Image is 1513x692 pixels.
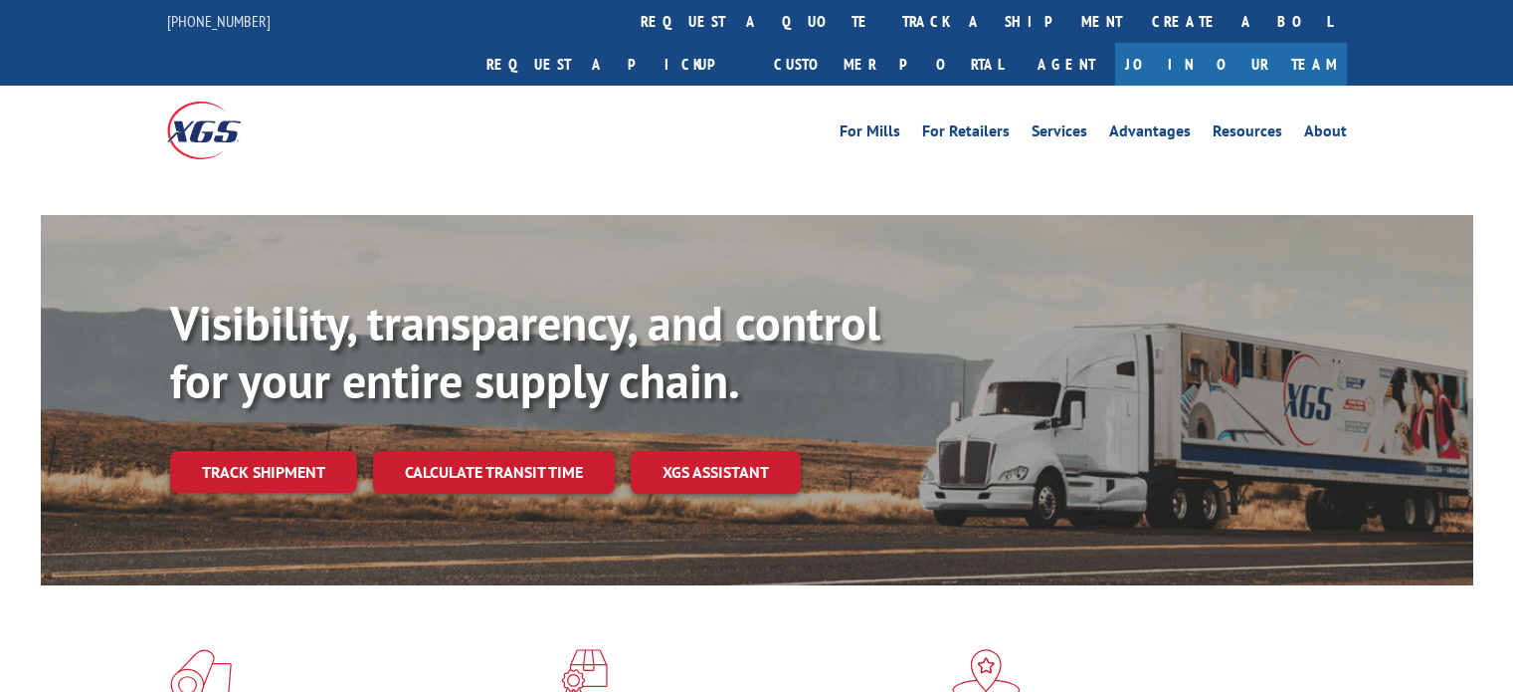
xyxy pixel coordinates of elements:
a: Track shipment [170,451,357,493]
a: Customer Portal [759,43,1018,86]
a: Calculate transit time [373,451,615,494]
a: [PHONE_NUMBER] [167,11,271,31]
a: Join Our Team [1115,43,1347,86]
a: Services [1032,123,1087,145]
a: Agent [1018,43,1115,86]
a: For Mills [840,123,900,145]
a: Request a pickup [472,43,759,86]
b: Visibility, transparency, and control for your entire supply chain. [170,292,880,411]
a: Resources [1213,123,1282,145]
a: Advantages [1109,123,1191,145]
a: XGS ASSISTANT [631,451,801,494]
a: About [1304,123,1347,145]
a: For Retailers [922,123,1010,145]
